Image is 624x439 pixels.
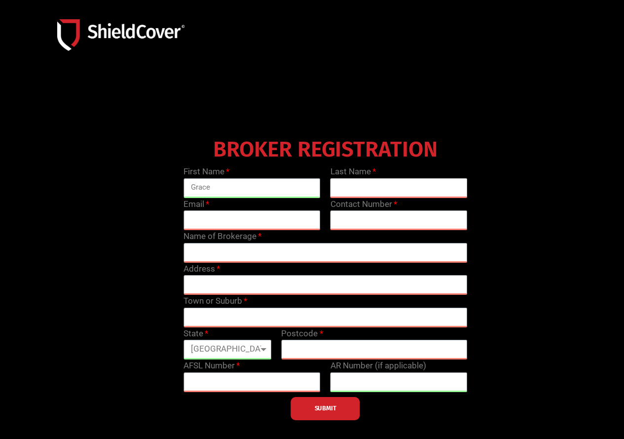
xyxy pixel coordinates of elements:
[315,407,336,409] span: SUBMIT
[330,165,376,178] label: Last Name
[184,327,208,340] label: State
[281,327,323,340] label: Postcode
[330,198,397,211] label: Contact Number
[57,19,184,50] img: Shield-Cover-Underwriting-Australia-logo-full
[184,263,220,276] label: Address
[184,295,247,308] label: Town or Suburb
[330,359,426,372] label: AR Number (if applicable)
[291,397,360,420] button: SUBMIT
[184,359,240,372] label: AFSL Number
[179,144,473,156] h4: BROKER REGISTRATION
[184,230,261,243] label: Name of Brokerage
[184,165,229,178] label: First Name
[184,198,209,211] label: Email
